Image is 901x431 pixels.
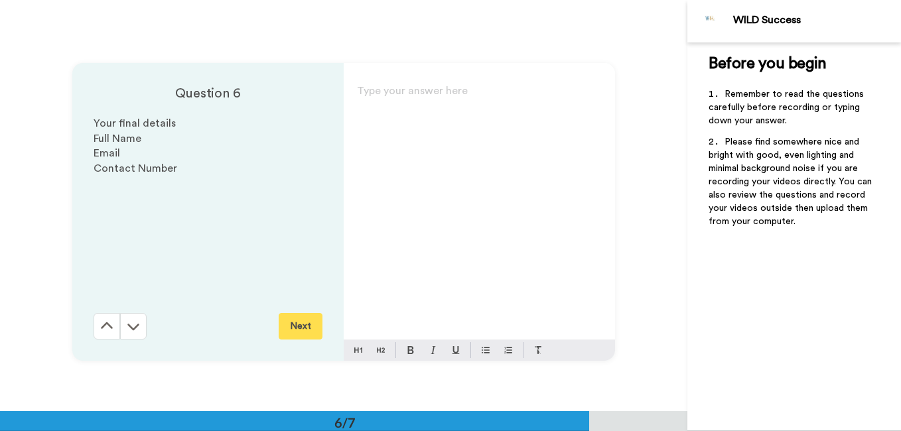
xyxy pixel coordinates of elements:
span: Full Name [94,133,141,144]
span: Please find somewhere nice and bright with good, even lighting and minimal background noise if yo... [709,137,874,226]
h4: Question 6 [94,84,322,103]
span: Your final details [94,118,176,129]
span: Remember to read the questions carefully before recording or typing down your answer. [709,90,866,125]
div: WILD Success [733,14,900,27]
img: numbered-block.svg [504,345,512,355]
img: underline-mark.svg [452,346,460,354]
img: heading-two-block.svg [377,345,385,355]
img: italic-mark.svg [431,346,436,354]
img: heading-one-block.svg [354,345,362,355]
span: Before you begin [709,56,826,72]
span: Email [94,148,120,158]
img: Profile Image [695,5,727,37]
span: Contact Number [94,163,177,174]
img: bulleted-block.svg [482,345,490,355]
img: clear-format.svg [534,346,542,354]
img: bold-mark.svg [407,346,414,354]
button: Next [279,313,322,339]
